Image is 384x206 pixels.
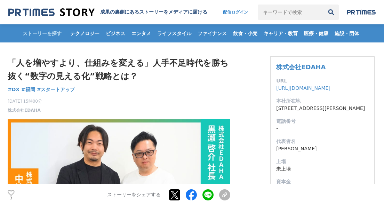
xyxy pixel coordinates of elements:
[332,30,362,37] span: 施設・団体
[276,145,369,152] dd: [PERSON_NAME]
[230,24,260,42] a: 飲食・小売
[347,9,376,15] img: prtimes
[258,5,323,20] input: キーワードで検索
[276,138,369,145] dt: 代表者名
[276,165,369,173] dd: 未上場
[154,24,194,42] a: ライフスタイル
[230,30,260,37] span: 飲食・小売
[129,30,154,37] span: エンタメ
[67,24,102,42] a: テクノロジー
[67,30,102,37] span: テクノロジー
[261,24,301,42] a: キャリア・教育
[301,30,331,37] span: 医療・健康
[276,97,369,105] dt: 本社所在地
[107,192,161,198] p: ストーリーをシェアする
[8,98,42,104] span: [DATE] 15時00分
[276,118,369,125] dt: 電話番号
[276,158,369,165] dt: 上場
[332,24,362,42] a: 施設・団体
[8,56,230,83] h1: 「人を増やすより、仕組みを変える」人手不足時代を勝ち抜く“数字の見える化”戦略とは？
[261,30,301,37] span: キャリア・教育
[301,24,331,42] a: 医療・健康
[103,30,128,37] span: ビジネス
[37,86,75,93] a: #スタートアップ
[8,86,19,93] a: #DX
[8,8,95,17] img: 成果の裏側にあるストーリーをメディアに届ける
[8,107,41,113] a: 株式会社EDAHA
[100,9,207,15] h2: 成果の裏側にあるストーリーをメディアに届ける
[276,85,330,91] a: [URL][DOMAIN_NAME]
[216,5,255,20] a: 配信ログイン
[323,5,339,20] button: 検索
[276,105,369,112] dd: [STREET_ADDRESS][PERSON_NAME]
[21,86,35,93] a: #福岡
[276,63,326,71] a: 株式会社EDAHA
[8,8,207,17] a: 成果の裏側にあるストーリーをメディアに届ける 成果の裏側にあるストーリーをメディアに届ける
[103,24,128,42] a: ビジネス
[129,24,154,42] a: エンタメ
[195,30,230,37] span: ファイナンス
[154,30,194,37] span: ライフスタイル
[276,77,369,85] dt: URL
[276,178,369,185] dt: 資本金
[195,24,230,42] a: ファイナンス
[8,197,15,200] p: 3
[276,125,369,132] dd: -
